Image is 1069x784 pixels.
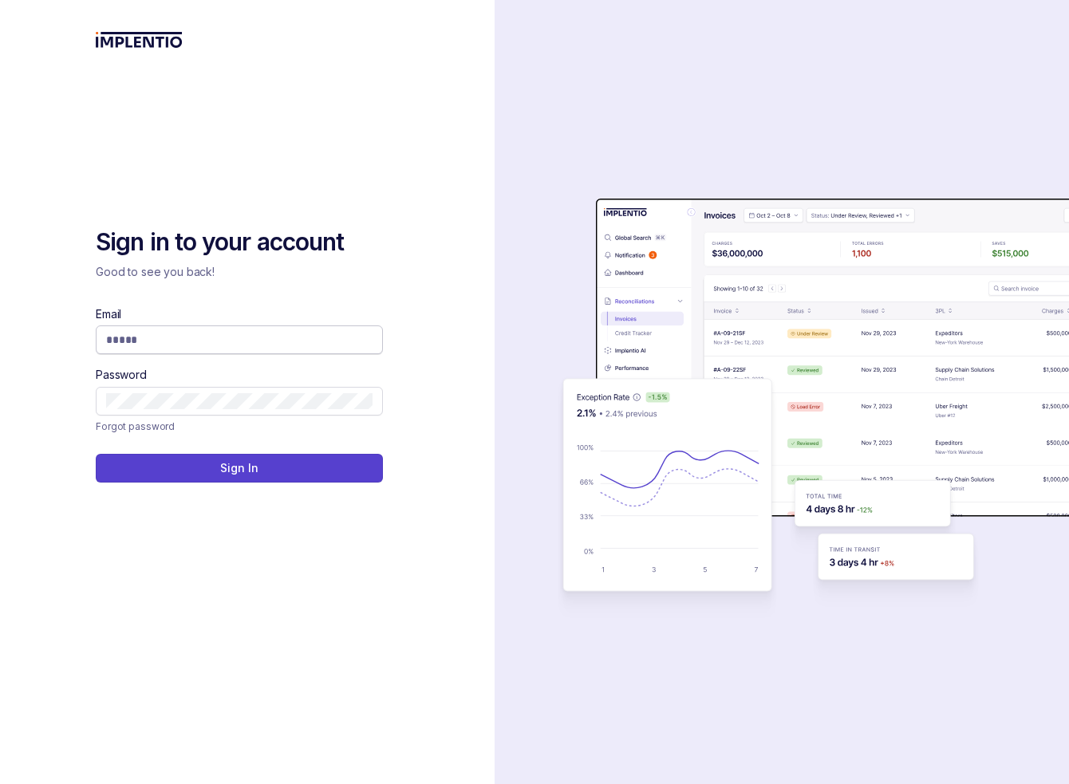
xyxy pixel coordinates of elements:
label: Email [96,306,121,322]
button: Sign In [96,454,383,483]
p: Forgot password [96,419,175,435]
h2: Sign in to your account [96,227,383,258]
p: Good to see you back! [96,264,383,280]
p: Sign In [220,460,258,476]
a: Link Forgot password [96,419,175,435]
img: logo [96,32,183,48]
label: Password [96,367,147,383]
